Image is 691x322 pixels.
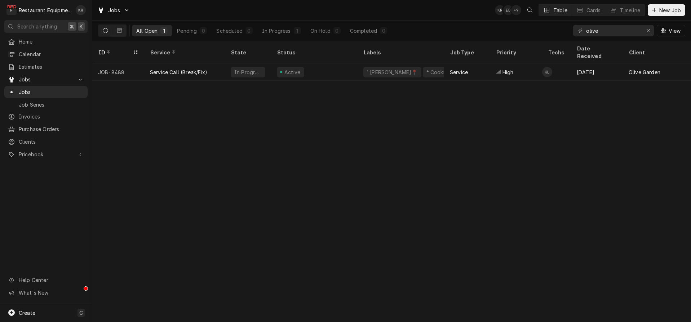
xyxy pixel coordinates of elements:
span: Clients [19,138,84,146]
span: Purchase Orders [19,125,84,133]
div: ¹ [PERSON_NAME]📍 [366,68,418,76]
div: Kelli Robinette's Avatar [495,5,505,15]
div: 0 [201,27,205,35]
div: In Progress [262,27,291,35]
span: Home [19,38,84,45]
span: ⌘ [70,23,75,30]
div: ID [98,49,131,56]
div: + 9 [511,5,521,15]
button: New Job [648,4,685,16]
span: Search anything [17,23,57,30]
a: Clients [4,136,88,148]
div: Kaleb Lewis's Avatar [542,67,552,77]
div: Completed [350,27,377,35]
span: C [79,309,83,317]
div: Olive Garden [629,68,660,76]
span: Invoices [19,113,84,120]
div: Job Type [450,49,484,56]
a: Go to Help Center [4,274,88,286]
div: Service Call (Break/Fix) [150,68,207,76]
div: Scheduled [216,27,242,35]
a: Go to Jobs [4,73,88,85]
span: Pricebook [19,151,73,158]
span: Estimates [19,63,84,71]
div: ⁴ Cooking 🔥 [426,68,459,76]
a: Invoices [4,111,88,122]
div: KR [495,5,505,15]
div: 0 [335,27,339,35]
div: EB [503,5,513,15]
input: Keyword search [586,25,640,36]
div: State [231,49,265,56]
div: All Open [136,27,158,35]
div: KL [542,67,552,77]
span: Jobs [19,88,84,96]
span: High [502,68,514,76]
div: 1 [162,27,166,35]
div: Timeline [620,6,640,14]
div: Service [450,68,468,76]
a: Go to Pricebook [4,148,88,160]
div: 's Avatar [511,5,521,15]
button: Search anything⌘K [4,20,88,33]
span: Create [19,310,35,316]
div: Service [150,49,218,56]
div: On Hold [310,27,331,35]
div: Table [553,6,567,14]
a: Estimates [4,61,88,73]
span: View [667,27,682,35]
div: Date Received [577,45,616,60]
div: Active [283,68,301,76]
button: Open search [524,4,536,16]
a: Go to Jobs [94,4,133,16]
div: [DATE] [571,63,623,81]
a: Home [4,36,88,48]
div: Status [277,49,350,56]
div: In Progress [234,68,262,76]
a: Jobs [4,86,88,98]
div: Cards [586,6,601,14]
div: 0 [247,27,251,35]
div: Kelli Robinette's Avatar [76,5,86,15]
span: Jobs [19,76,73,83]
a: Job Series [4,99,88,111]
span: Job Series [19,101,84,108]
a: Calendar [4,48,88,60]
div: JOB-8488 [92,63,144,81]
div: R [6,5,17,15]
span: K [80,23,83,30]
button: Erase input [642,25,654,36]
div: Priority [496,49,535,56]
span: Help Center [19,276,83,284]
span: Calendar [19,50,84,58]
div: KR [76,5,86,15]
div: Restaurant Equipment Diagnostics's Avatar [6,5,17,15]
div: Labels [363,49,438,56]
div: Techs [548,49,565,56]
div: 0 [381,27,386,35]
span: Jobs [108,6,120,14]
div: Pending [177,27,197,35]
a: Go to What's New [4,287,88,299]
button: View [657,25,685,36]
div: Restaurant Equipment Diagnostics [19,6,72,14]
div: 1 [295,27,300,35]
span: What's New [19,289,83,296]
div: Emily Bird's Avatar [503,5,513,15]
span: New Job [658,6,682,14]
a: Purchase Orders [4,123,88,135]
